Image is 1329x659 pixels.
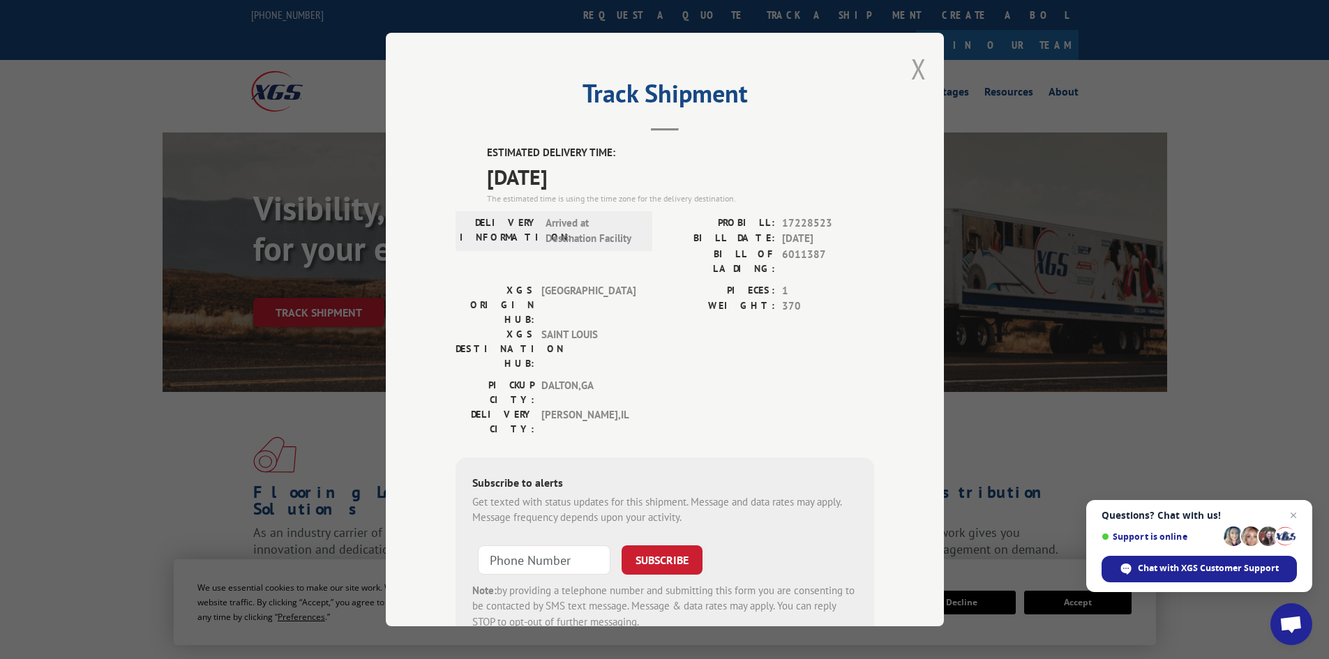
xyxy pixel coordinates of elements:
[782,283,874,299] span: 1
[622,545,703,575] button: SUBSCRIBE
[1102,510,1297,521] span: Questions? Chat with us!
[472,584,497,597] strong: Note:
[541,378,636,407] span: DALTON , GA
[665,298,775,315] label: WEIGHT:
[472,583,857,630] div: by providing a telephone number and submitting this form you are consenting to be contacted by SM...
[665,231,775,247] label: BILL DATE:
[541,283,636,327] span: [GEOGRAPHIC_DATA]
[911,50,926,87] button: Close modal
[456,407,534,437] label: DELIVERY CITY:
[665,215,775,232] label: PROBILL:
[782,231,874,247] span: [DATE]
[456,378,534,407] label: PICKUP CITY:
[456,327,534,371] label: XGS DESTINATION HUB:
[460,215,539,247] label: DELIVERY INFORMATION:
[472,494,857,526] div: Get texted with status updates for this shipment. Message and data rates may apply. Message frequ...
[487,192,874,205] div: The estimated time is using the time zone for the delivery destination.
[782,247,874,276] span: 6011387
[478,545,610,575] input: Phone Number
[665,283,775,299] label: PIECES:
[472,474,857,494] div: Subscribe to alerts
[1102,531,1219,542] span: Support is online
[456,283,534,327] label: XGS ORIGIN HUB:
[782,215,874,232] span: 17228523
[1285,507,1302,524] span: Close chat
[1138,562,1279,575] span: Chat with XGS Customer Support
[665,247,775,276] label: BILL OF LADING:
[487,161,874,192] span: [DATE]
[456,84,874,110] h2: Track Shipment
[546,215,640,247] span: Arrived at Destination Facility
[541,327,636,371] span: SAINT LOUIS
[487,145,874,161] label: ESTIMATED DELIVERY TIME:
[782,298,874,315] span: 370
[541,407,636,437] span: [PERSON_NAME] , IL
[1102,556,1297,582] div: Chat with XGS Customer Support
[1270,603,1312,645] div: Open chat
